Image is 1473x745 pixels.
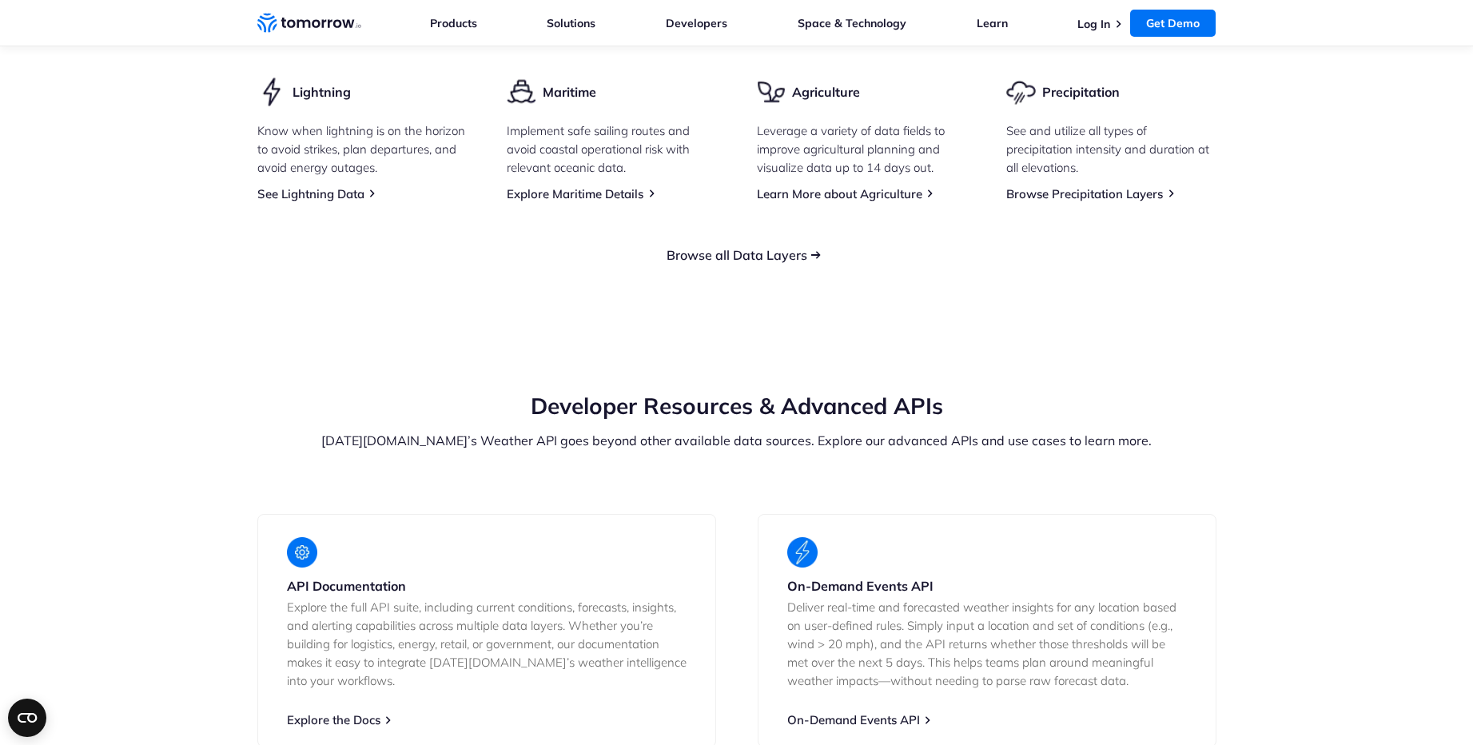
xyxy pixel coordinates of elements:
[507,122,717,177] p: Implement safe sailing routes and avoid coastal operational risk with relevant oceanic data.
[430,16,477,30] a: Products
[8,699,46,737] button: Open CMP widget
[977,16,1008,30] a: Learn
[1130,10,1216,37] a: Get Demo
[257,11,361,35] a: Home link
[792,83,860,101] h3: Agriculture
[507,186,643,201] a: Explore Maritime Details
[1077,17,1110,31] a: Log In
[667,247,807,263] a: Browse all Data Layers
[787,578,934,594] strong: On-Demand Events API
[1042,83,1120,101] h3: Precipitation
[1006,186,1163,201] a: Browse Precipitation Layers
[287,712,380,727] a: Explore the Docs
[757,122,967,177] p: Leverage a variety of data fields to improve agricultural planning and visualize data up to 14 da...
[257,391,1216,421] h2: Developer Resources & Advanced APIs
[293,83,351,101] h3: Lightning
[287,598,687,690] p: Explore the full API suite, including current conditions, forecasts, insights, and alerting capab...
[257,431,1216,450] p: [DATE][DOMAIN_NAME]’s Weather API goes beyond other available data sources. Explore our advanced ...
[257,122,468,177] p: Know when lightning is on the horizon to avoid strikes, plan departures, and avoid energy outages.
[757,186,922,201] a: Learn More about Agriculture
[798,16,906,30] a: Space & Technology
[287,578,406,594] strong: API Documentation
[547,16,595,30] a: Solutions
[1006,122,1216,177] p: See and utilize all types of precipitation intensity and duration at all elevations.
[787,712,920,727] a: On-Demand Events API
[666,16,727,30] a: Developers
[787,598,1187,690] p: Deliver real-time and forecasted weather insights for any location based on user-defined rules. S...
[543,83,596,101] h3: Maritime
[257,186,364,201] a: See Lightning Data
